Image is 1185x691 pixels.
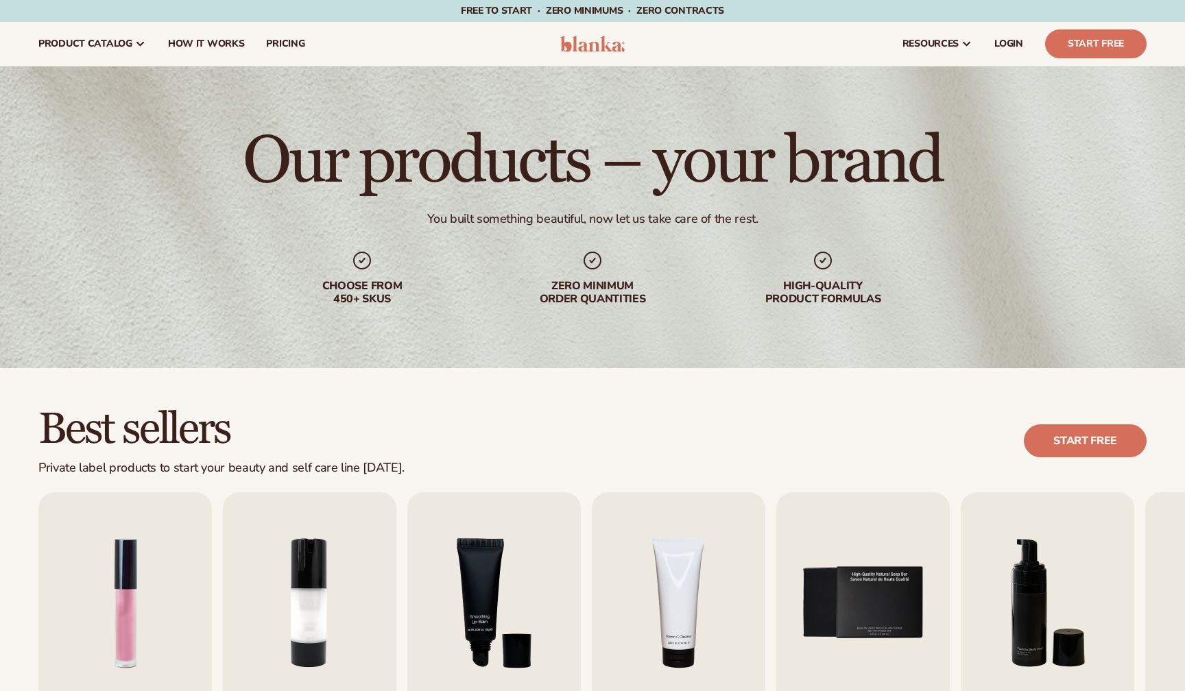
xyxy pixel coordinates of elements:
[38,407,405,452] h2: Best sellers
[461,4,724,17] span: Free to start · ZERO minimums · ZERO contracts
[1045,29,1147,58] a: Start Free
[243,129,942,195] h1: Our products – your brand
[157,22,256,66] a: How It Works
[902,38,959,49] span: resources
[735,280,911,306] div: High-quality product formulas
[994,38,1023,49] span: LOGIN
[266,38,304,49] span: pricing
[255,22,315,66] a: pricing
[427,211,758,227] div: You built something beautiful, now let us take care of the rest.
[983,22,1034,66] a: LOGIN
[560,36,625,52] img: logo
[505,280,680,306] div: Zero minimum order quantities
[891,22,983,66] a: resources
[27,22,157,66] a: product catalog
[38,461,405,476] div: Private label products to start your beauty and self care line [DATE].
[1024,424,1147,457] a: Start free
[274,280,450,306] div: Choose from 450+ Skus
[38,38,132,49] span: product catalog
[168,38,245,49] span: How It Works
